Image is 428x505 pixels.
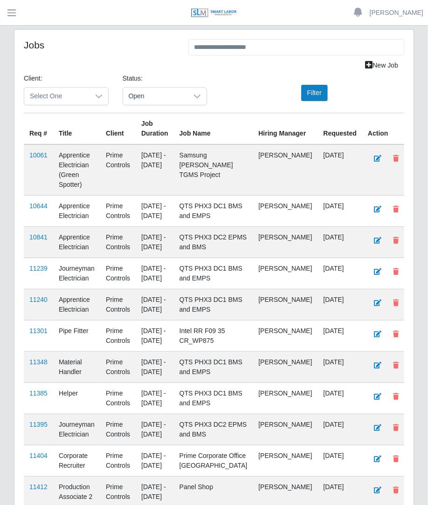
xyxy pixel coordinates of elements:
td: QTS PHX3 DC1 BMS and EMPS [174,196,253,227]
td: Samsung [PERSON_NAME] TGMS Project [174,144,253,196]
td: [DATE] - [DATE] [136,445,174,477]
a: 11385 [29,389,48,397]
td: Journeyman Electrician [53,258,100,289]
td: [PERSON_NAME] [253,383,318,414]
td: Helper [53,383,100,414]
td: [DATE] [318,445,363,477]
td: [DATE] - [DATE] [136,289,174,321]
td: Pipe Fitter [53,321,100,352]
td: Prime Controls [100,321,136,352]
td: [DATE] - [DATE] [136,258,174,289]
td: [PERSON_NAME] [253,414,318,445]
td: [DATE] [318,383,363,414]
a: 11404 [29,452,48,459]
h4: Jobs [24,39,174,51]
td: [DATE] [318,352,363,383]
label: Client: [24,74,42,83]
td: Prime Controls [100,445,136,477]
th: Title [53,113,100,145]
td: QTS PHX3 DC1 BMS and EMPS [174,289,253,321]
td: [DATE] [318,258,363,289]
th: Requested [318,113,363,145]
td: Prime Controls [100,258,136,289]
td: Prime Controls [100,414,136,445]
td: Intel RR F09 35 CR_WP875 [174,321,253,352]
td: QTS PHX3 DC1 BMS and EMPS [174,258,253,289]
td: [PERSON_NAME] [253,352,318,383]
td: [PERSON_NAME] [253,321,318,352]
a: 10644 [29,202,48,210]
span: Open [123,88,188,105]
td: [DATE] - [DATE] [136,321,174,352]
a: 11240 [29,296,48,303]
td: Prime Controls [100,289,136,321]
td: Prime Controls [100,352,136,383]
td: Corporate Recruiter [53,445,100,477]
a: 11412 [29,483,48,491]
td: Material Handler [53,352,100,383]
th: Hiring Manager [253,113,318,145]
td: [PERSON_NAME] [253,258,318,289]
button: Filter [301,85,328,101]
td: Prime Controls [100,227,136,258]
td: QTS PHX3 DC2 EPMS and BMS [174,414,253,445]
a: [PERSON_NAME] [370,8,423,18]
th: Job Duration [136,113,174,145]
td: QTS PHX3 DC2 EPMS and BMS [174,227,253,258]
td: [DATE] - [DATE] [136,227,174,258]
a: 11301 [29,327,48,334]
td: [PERSON_NAME] [253,144,318,196]
td: [DATE] - [DATE] [136,196,174,227]
label: Status: [123,74,143,83]
td: [PERSON_NAME] [253,227,318,258]
a: 11239 [29,265,48,272]
a: 11348 [29,358,48,366]
td: Journeyman Electrician [53,414,100,445]
td: QTS PHX3 DC1 BMS and EMPS [174,352,253,383]
td: QTS PHX3 DC1 BMS and EMPS [174,383,253,414]
td: [PERSON_NAME] [253,196,318,227]
td: Apprentice Electrician [53,227,100,258]
td: [DATE] [318,144,363,196]
a: New Job [359,57,404,74]
th: Action [362,113,410,145]
td: [PERSON_NAME] [253,289,318,321]
td: [PERSON_NAME] [253,445,318,477]
th: Req # [24,113,53,145]
td: [DATE] [318,414,363,445]
td: Prime Controls [100,144,136,196]
th: Job Name [174,113,253,145]
td: [DATE] [318,227,363,258]
td: Apprentice Electrician [53,196,100,227]
td: [DATE] - [DATE] [136,414,174,445]
td: [DATE] - [DATE] [136,144,174,196]
td: [DATE] [318,196,363,227]
td: Prime Controls [100,383,136,414]
a: 10061 [29,151,48,159]
td: Apprentice Electrician [53,289,100,321]
td: Apprentice Electrician (Green Spotter) [53,144,100,196]
span: Select One [24,88,90,105]
td: Prime Controls [100,196,136,227]
td: Prime Corporate Office [GEOGRAPHIC_DATA] [174,445,253,477]
th: Client [100,113,136,145]
img: SLM Logo [191,8,237,18]
td: [DATE] [318,289,363,321]
td: [DATE] - [DATE] [136,383,174,414]
a: 11395 [29,421,48,428]
a: 10841 [29,233,48,241]
td: [DATE] [318,321,363,352]
td: [DATE] - [DATE] [136,352,174,383]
